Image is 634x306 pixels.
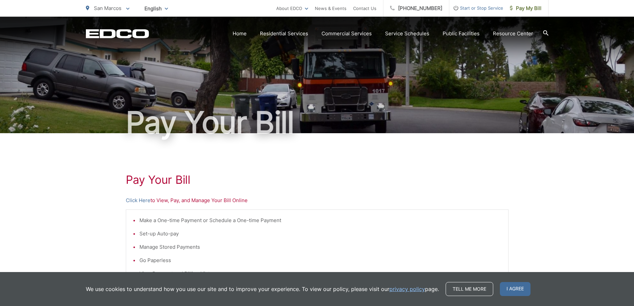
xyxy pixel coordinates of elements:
[446,282,493,296] a: Tell me more
[139,243,502,251] li: Manage Stored Payments
[315,4,346,12] a: News & Events
[443,30,480,38] a: Public Facilities
[126,173,509,186] h1: Pay Your Bill
[126,196,150,204] a: Click Here
[276,4,308,12] a: About EDCO
[86,29,149,38] a: EDCD logo. Return to the homepage.
[510,4,541,12] span: Pay My Bill
[260,30,308,38] a: Residential Services
[126,196,509,204] p: to View, Pay, and Manage Your Bill Online
[139,3,173,14] span: English
[139,216,502,224] li: Make a One-time Payment or Schedule a One-time Payment
[86,285,439,293] p: We use cookies to understand how you use our site and to improve your experience. To view our pol...
[233,30,247,38] a: Home
[139,270,502,278] li: View Payment and Billing History
[493,30,533,38] a: Resource Center
[321,30,372,38] a: Commercial Services
[353,4,376,12] a: Contact Us
[500,282,530,296] span: I agree
[86,106,548,139] h1: Pay Your Bill
[389,285,425,293] a: privacy policy
[139,256,502,264] li: Go Paperless
[139,230,502,238] li: Set-up Auto-pay
[94,5,121,11] span: San Marcos
[385,30,429,38] a: Service Schedules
